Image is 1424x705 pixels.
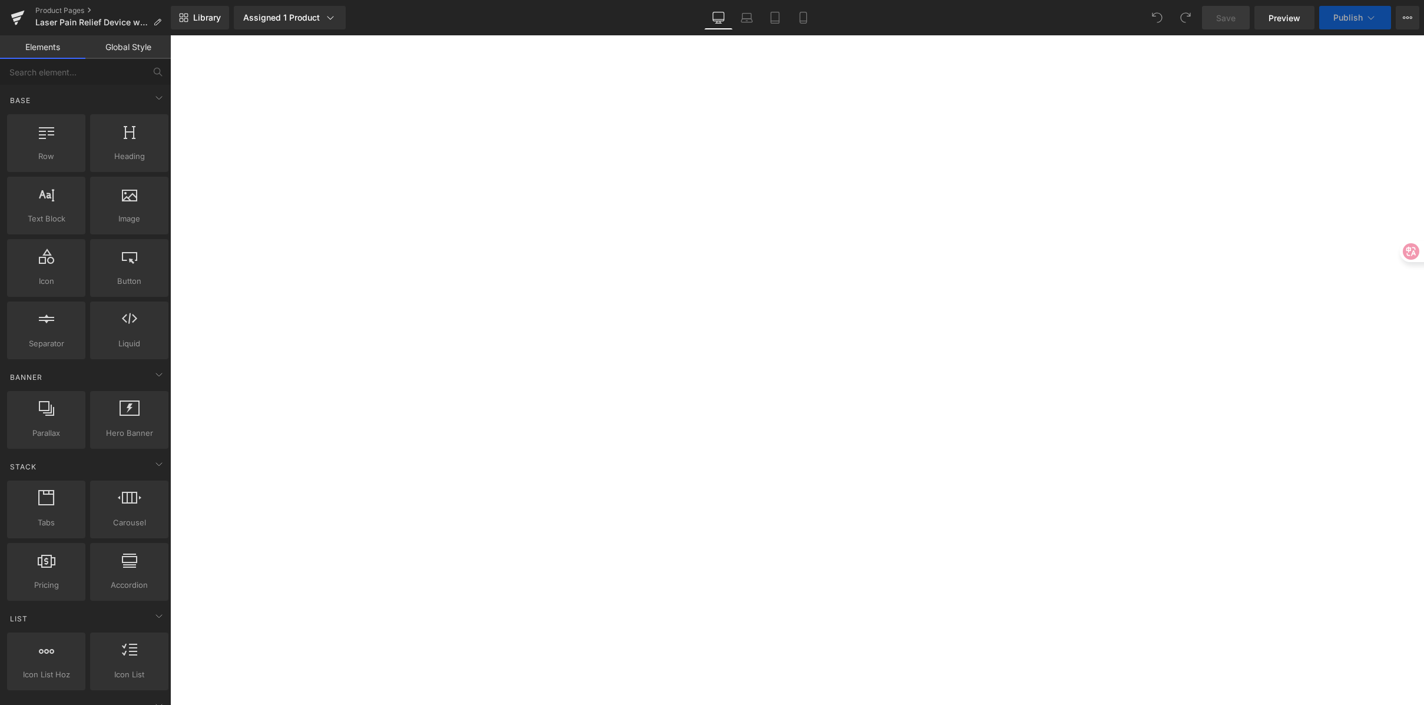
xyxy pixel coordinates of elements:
span: List [9,613,29,624]
span: Carousel [94,517,165,529]
span: Heading [94,150,165,163]
a: Mobile [789,6,817,29]
button: Redo [1174,6,1197,29]
span: Accordion [94,579,165,591]
span: Pricing [11,579,82,591]
a: Tablet [761,6,789,29]
span: Publish [1333,13,1363,22]
a: Desktop [704,6,733,29]
button: More [1396,6,1419,29]
span: Icon List [94,668,165,681]
span: Icon [11,275,82,287]
button: Publish [1319,6,1391,29]
span: Base [9,95,32,106]
span: Banner [9,372,44,383]
span: Separator [11,337,82,350]
span: Icon List Hoz [11,668,82,681]
a: Product Pages [35,6,171,15]
span: Save [1216,12,1236,24]
a: Laptop [733,6,761,29]
span: Tabs [11,517,82,529]
span: Parallax [11,427,82,439]
span: Image [94,213,165,225]
span: Text Block [11,213,82,225]
span: Laser Pain Relief Device with TENS-2.0-202411 [35,18,148,27]
span: Stack [9,461,38,472]
span: Button [94,275,165,287]
span: Library [193,12,221,23]
a: Global Style [85,35,171,59]
div: Assigned 1 Product [243,12,336,24]
span: Preview [1269,12,1300,24]
a: Preview [1254,6,1314,29]
a: New Library [171,6,229,29]
button: Undo [1145,6,1169,29]
span: Hero Banner [94,427,165,439]
span: Row [11,150,82,163]
span: Liquid [94,337,165,350]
